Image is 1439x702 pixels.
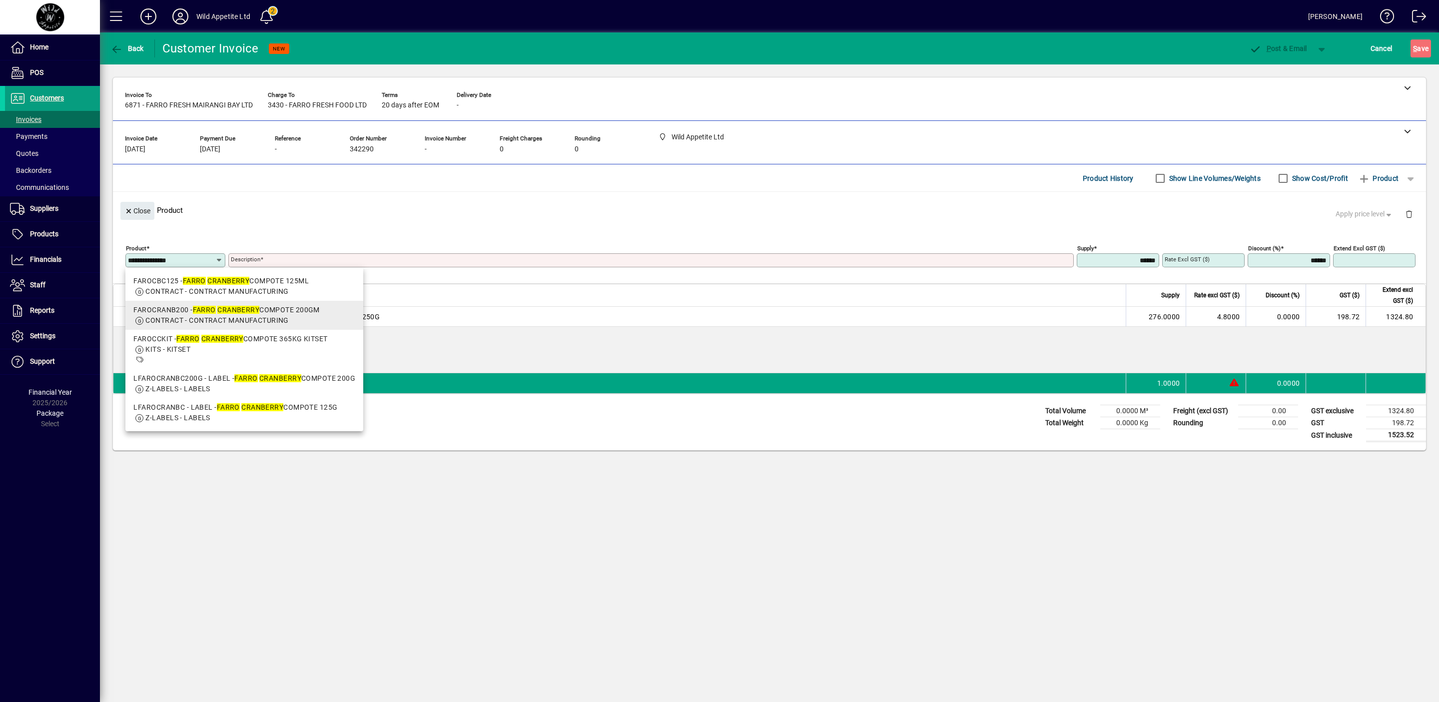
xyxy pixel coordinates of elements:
span: P [1267,44,1271,52]
span: - [457,101,459,109]
span: Support [30,357,55,365]
td: 198.72 [1306,307,1366,327]
span: POS [30,68,43,76]
span: Payments [10,132,47,140]
span: S [1413,44,1417,52]
td: GST exclusive [1306,405,1366,417]
span: Back [110,44,144,52]
a: Knowledge Base [1373,2,1395,34]
mat-label: Extend excl GST ($) [1334,245,1385,252]
td: 1324.80 [1366,405,1426,417]
span: Products [30,230,58,238]
div: LFAROCRANBC200G - LABEL - COMPOTE 200G [133,373,355,384]
td: 0.00 [1238,405,1298,417]
td: 1523.52 [1366,429,1426,442]
span: Z-LABELS - LABELS [145,414,210,422]
mat-option: FAROCRANB200 - FARRO CRANBERRY COMPOTE 200GM [125,301,363,330]
div: Wild Appetite Ltd [196,8,250,24]
span: Financials [30,255,61,263]
a: POS [5,60,100,85]
span: ost & Email [1249,44,1307,52]
td: 0.0000 Kg [1100,417,1160,429]
span: 20 days after EOM [382,101,439,109]
span: Product History [1083,170,1134,186]
div: FAROCCKIT - COMPOTE 365KG KITSET [133,334,355,344]
div: Product [113,192,1426,228]
a: Backorders [5,162,100,179]
em: FARRO [217,403,240,411]
div: FAROCRANB200 - COMPOTE 200GM [133,305,355,315]
app-page-header-button: Close [118,206,157,215]
mat-label: Description [231,256,260,263]
span: Backorders [10,166,51,174]
mat-label: Rate excl GST ($) [1165,256,1210,263]
button: Product History [1079,169,1138,187]
span: Financial Year [28,388,72,396]
span: Rate excl GST ($) [1194,290,1240,301]
a: Settings [5,324,100,349]
button: Apply price level [1332,205,1398,223]
span: 6871 - FARRO FRESH MAIRANGI BAY LTD [125,101,253,109]
a: Logout [1405,2,1427,34]
label: Show Line Volumes/Weights [1167,173,1261,183]
a: Reports [5,298,100,323]
span: KITS - KITSET [145,345,190,353]
em: FARRO [176,335,199,343]
mat-option: FAROCBC125 - FARRO CRANBERRY COMPOTE 125ML [125,272,363,301]
a: Communications [5,179,100,196]
td: 0.00 [1238,417,1298,429]
em: CRANBERRY [259,374,301,382]
span: Communications [10,183,69,191]
div: Customer Invoice [162,40,259,56]
span: CONTRACT - CONTRACT MANUFACTURING [145,287,288,295]
em: CRANBERRY [201,335,243,343]
button: Save [1411,39,1431,57]
td: 0.0000 [1246,307,1306,327]
td: 1324.80 [1366,307,1426,327]
span: 3430 - FARRO FRESH FOOD LTD [268,101,367,109]
button: Profile [164,7,196,25]
button: Close [120,202,154,220]
div: FAROCBC125 - COMPOTE 125ML [133,276,355,286]
em: FARRO [193,306,216,314]
a: Invoices [5,111,100,128]
span: 276.0000 [1149,312,1180,322]
span: Suppliers [30,204,58,212]
span: 1.0000 [1157,378,1180,388]
span: Discount (%) [1266,290,1300,301]
span: Staff [30,281,45,289]
em: FARRO [234,374,257,382]
em: CRANBERRY [241,403,283,411]
td: 0.0000 M³ [1100,405,1160,417]
span: Reports [30,306,54,314]
button: Delete [1397,202,1421,226]
mat-option: LFAROCRANBC - LABEL - FARRO CRANBERRY COMPOTE 125G [125,398,363,427]
span: Supply [1161,290,1180,301]
span: Close [124,203,150,219]
mat-option: LFAROCRANBC200G - LABEL - FARRO CRANBERRY COMPOTE 200G [125,369,363,398]
a: Quotes [5,145,100,162]
span: Cancel [1371,40,1393,56]
td: Total Volume [1040,405,1100,417]
td: Freight (excl GST) [1168,405,1238,417]
span: 0 [575,145,579,153]
button: Back [108,39,146,57]
td: 0.0000 [1246,373,1306,393]
td: Total Weight [1040,417,1100,429]
td: 198.72 [1366,417,1426,429]
span: - [275,145,277,153]
span: NEW [273,45,285,52]
mat-option: FAROCCKIT - FARRO CRANBERRY COMPOTE 365KG KITSET [125,330,363,369]
app-page-header-button: Delete [1397,209,1421,218]
span: Home [30,43,48,51]
mat-label: Discount (%) [1248,245,1281,252]
span: Quotes [10,149,38,157]
div: 23 CARTONS OF 12 UNITS B 031025-2 BB [DATE] [145,327,1426,373]
span: [DATE] [125,145,145,153]
td: GST inclusive [1306,429,1366,442]
a: Home [5,35,100,60]
button: Cancel [1368,39,1395,57]
span: - [425,145,427,153]
em: FARRO [183,277,206,285]
span: Invoices [10,115,41,123]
